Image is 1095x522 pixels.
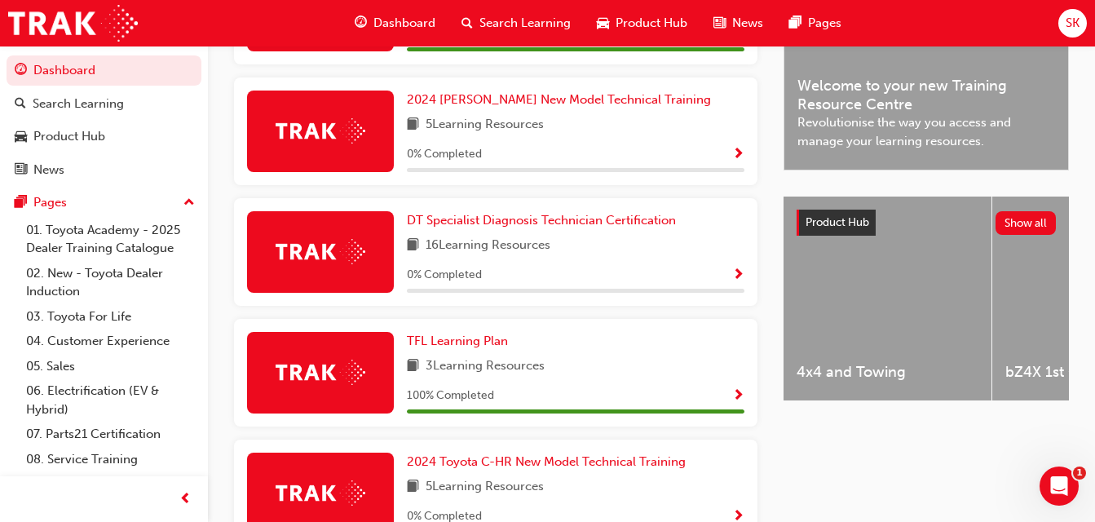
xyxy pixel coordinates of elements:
[776,7,854,40] a: pages-iconPages
[33,95,124,113] div: Search Learning
[407,92,711,107] span: 2024 [PERSON_NAME] New Model Technical Training
[808,14,841,33] span: Pages
[1058,9,1087,38] button: SK
[797,113,1055,150] span: Revolutionise the way you access and manage your learning resources.
[732,268,744,283] span: Show Progress
[33,161,64,179] div: News
[407,477,419,498] span: book-icon
[806,215,869,229] span: Product Hub
[597,13,609,33] span: car-icon
[342,7,448,40] a: guage-iconDashboard
[20,378,201,422] a: 06. Electrification (EV & Hybrid)
[1073,467,1086,480] span: 1
[713,13,726,33] span: news-icon
[784,197,991,400] a: 4x4 and Towing
[20,304,201,330] a: 03. Toyota For Life
[373,14,435,33] span: Dashboard
[15,196,27,210] span: pages-icon
[7,55,201,86] a: Dashboard
[407,91,717,109] a: 2024 [PERSON_NAME] New Model Technical Training
[407,145,482,164] span: 0 % Completed
[33,127,105,146] div: Product Hub
[407,334,508,348] span: TFL Learning Plan
[20,329,201,354] a: 04. Customer Experience
[797,210,1056,236] a: Product HubShow all
[276,239,365,264] img: Trak
[20,471,201,497] a: 09. Technical Training
[426,115,544,135] span: 5 Learning Resources
[407,115,419,135] span: book-icon
[355,13,367,33] span: guage-icon
[276,360,365,385] img: Trak
[407,454,686,469] span: 2024 Toyota C-HR New Model Technical Training
[7,188,201,218] button: Pages
[407,266,482,285] span: 0 % Completed
[732,14,763,33] span: News
[183,192,195,214] span: up-icon
[1040,467,1079,506] iframe: Intercom live chat
[7,89,201,119] a: Search Learning
[732,389,744,404] span: Show Progress
[20,447,201,472] a: 08. Service Training
[33,193,67,212] div: Pages
[1066,14,1080,33] span: SK
[797,77,1055,113] span: Welcome to your new Training Resource Centre
[732,265,744,285] button: Show Progress
[461,13,473,33] span: search-icon
[584,7,700,40] a: car-iconProduct Hub
[15,64,27,78] span: guage-icon
[732,148,744,162] span: Show Progress
[797,363,978,382] span: 4x4 and Towing
[20,218,201,261] a: 01. Toyota Academy - 2025 Dealer Training Catalogue
[20,261,201,304] a: 02. New - Toyota Dealer Induction
[20,354,201,379] a: 05. Sales
[15,163,27,178] span: news-icon
[996,211,1057,235] button: Show all
[179,489,192,510] span: prev-icon
[7,155,201,185] a: News
[426,356,545,377] span: 3 Learning Resources
[407,213,676,228] span: DT Specialist Diagnosis Technician Certification
[15,130,27,144] span: car-icon
[789,13,801,33] span: pages-icon
[407,453,692,471] a: 2024 Toyota C-HR New Model Technical Training
[7,52,201,188] button: DashboardSearch LearningProduct HubNews
[732,386,744,406] button: Show Progress
[276,118,365,144] img: Trak
[700,7,776,40] a: news-iconNews
[616,14,687,33] span: Product Hub
[8,5,138,42] img: Trak
[426,477,544,498] span: 5 Learning Resources
[407,236,419,256] span: book-icon
[732,144,744,165] button: Show Progress
[20,422,201,447] a: 07. Parts21 Certification
[276,480,365,506] img: Trak
[448,7,584,40] a: search-iconSearch Learning
[7,122,201,152] a: Product Hub
[426,236,550,256] span: 16 Learning Resources
[479,14,571,33] span: Search Learning
[407,387,494,405] span: 100 % Completed
[407,356,419,377] span: book-icon
[407,211,682,230] a: DT Specialist Diagnosis Technician Certification
[15,97,26,112] span: search-icon
[407,332,514,351] a: TFL Learning Plan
